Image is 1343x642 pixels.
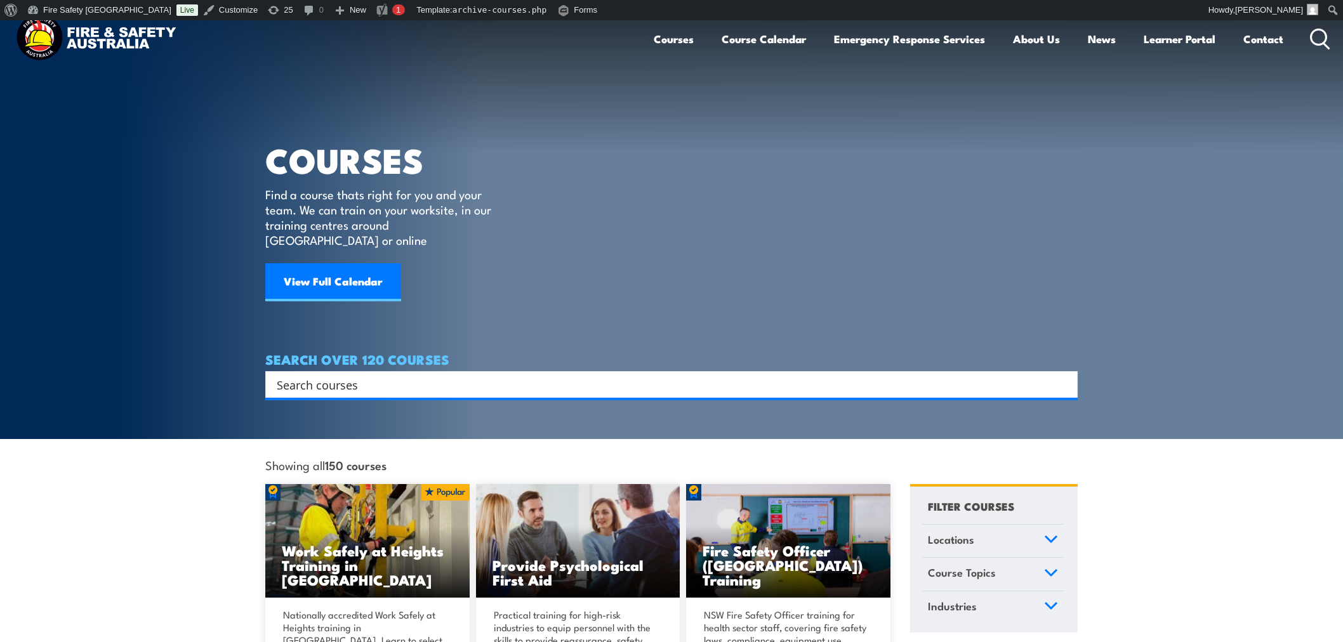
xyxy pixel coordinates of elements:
[279,376,1052,393] form: Search form
[396,5,400,15] span: 1
[265,352,1078,366] h4: SEARCH OVER 120 COURSES
[476,484,680,598] a: Provide Psychological First Aid
[265,484,470,598] a: Work Safely at Heights Training in [GEOGRAPHIC_DATA]
[922,525,1064,558] a: Locations
[922,591,1064,624] a: Industries
[265,263,401,301] a: View Full Calendar
[928,531,974,548] span: Locations
[265,145,510,174] h1: COURSES
[277,375,1050,394] input: Search input
[265,187,497,247] p: Find a course thats right for you and your team. We can train on your worksite, in our training c...
[928,564,996,581] span: Course Topics
[703,543,874,587] h3: Fire Safety Officer ([GEOGRAPHIC_DATA]) Training
[686,484,890,598] img: Fire Safety Advisor
[1055,376,1073,393] button: Search magnifier button
[922,558,1064,591] a: Course Topics
[1144,22,1215,56] a: Learner Portal
[928,497,1014,514] h4: FILTER COURSES
[282,543,453,587] h3: Work Safely at Heights Training in [GEOGRAPHIC_DATA]
[325,456,387,473] strong: 150 courses
[1235,5,1303,15] span: [PERSON_NAME]
[1088,22,1116,56] a: News
[493,558,664,587] h3: Provide Psychological First Aid
[476,484,680,598] img: Mental Health First Aid Training Course from Fire & Safety Australia
[928,598,977,615] span: Industries
[453,5,547,15] span: archive-courses.php
[834,22,985,56] a: Emergency Response Services
[686,484,890,598] a: Fire Safety Officer ([GEOGRAPHIC_DATA]) Training
[265,484,470,598] img: Work Safely at Heights Training (1)
[265,458,387,471] span: Showing all
[176,4,198,16] a: Live
[722,22,806,56] a: Course Calendar
[654,22,694,56] a: Courses
[1243,22,1283,56] a: Contact
[1013,22,1060,56] a: About Us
